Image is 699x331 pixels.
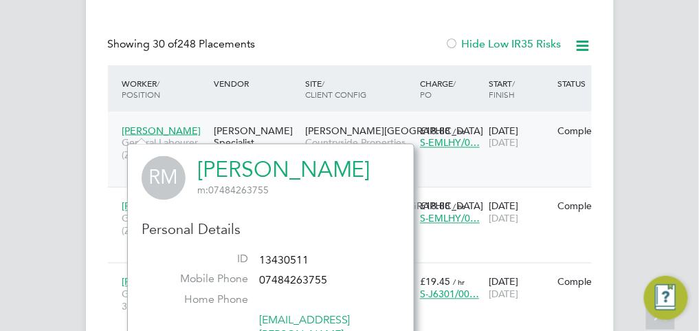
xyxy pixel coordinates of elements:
span: General Labourer (Zone 3) [122,213,207,237]
span: £19.45 [420,276,450,288]
span: / Finish [489,78,515,100]
span: S-EMLHY/0… [420,213,480,225]
span: / Position [122,78,161,100]
div: Site [302,71,417,107]
h3: Personal Details [142,221,400,239]
span: m: [197,184,208,197]
span: RM [142,156,186,200]
span: S-J6301/00… [420,288,479,301]
span: [PERSON_NAME][GEOGRAPHIC_DATA] [305,125,483,137]
button: Engage Resource Center [644,276,688,320]
span: £18.88 [420,125,450,137]
div: Complete [557,125,619,137]
div: [PERSON_NAME] Specialist Recruitment Limited [210,118,302,182]
label: ID [152,253,248,267]
label: Mobile Phone [152,273,248,287]
span: / hr [453,126,465,136]
span: Gate Person (Zone 3) [122,288,207,313]
a: [PERSON_NAME]General Labourer (Zone 3)[PERSON_NAME] Specialist Recruitment Limited[PERSON_NAME][G... [119,193,692,204]
span: [DATE] [489,137,518,149]
div: [DATE] [485,118,554,156]
a: [PERSON_NAME] [197,157,370,184]
span: £18.88 [420,200,450,213]
div: Charge [417,71,485,107]
span: S-EMLHY/0… [420,137,480,149]
span: [PERSON_NAME] [122,125,201,137]
div: Showing [108,37,258,52]
span: 13430511 [259,253,309,267]
span: / Client Config [305,78,366,100]
span: 30 of [153,37,178,51]
div: Status [554,71,623,96]
span: 248 Placements [153,37,256,51]
span: [PERSON_NAME] [122,200,201,213]
div: Complete [557,276,619,288]
span: 07484263755 [259,273,327,287]
a: [PERSON_NAME]General Labourer (Zone 3)[PERSON_NAME] Specialist Recruitment Limited[PERSON_NAME][G... [119,117,692,129]
span: General Labourer (Zone 3) [122,137,207,162]
div: [DATE] [485,193,554,232]
label: Hide Low IR35 Risks [445,37,562,51]
div: Complete [557,200,619,213]
span: [DATE] [489,213,518,225]
div: Worker [119,71,210,107]
span: / PO [420,78,456,100]
a: [PERSON_NAME]-…Gate Person (Zone 3)[PERSON_NAME] Specialist Recruitment LimitedLower HerneCountry... [119,268,692,280]
div: [DATE] [485,269,554,308]
label: Home Phone [152,293,248,308]
span: [PERSON_NAME]-… [122,276,214,288]
span: 07484263755 [197,184,269,197]
div: Start [485,71,554,107]
span: / hr [453,202,465,212]
span: / hr [453,277,465,288]
div: Vendor [210,71,302,96]
span: Countryside Properties UK Ltd [305,137,413,162]
span: [DATE] [489,288,518,301]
